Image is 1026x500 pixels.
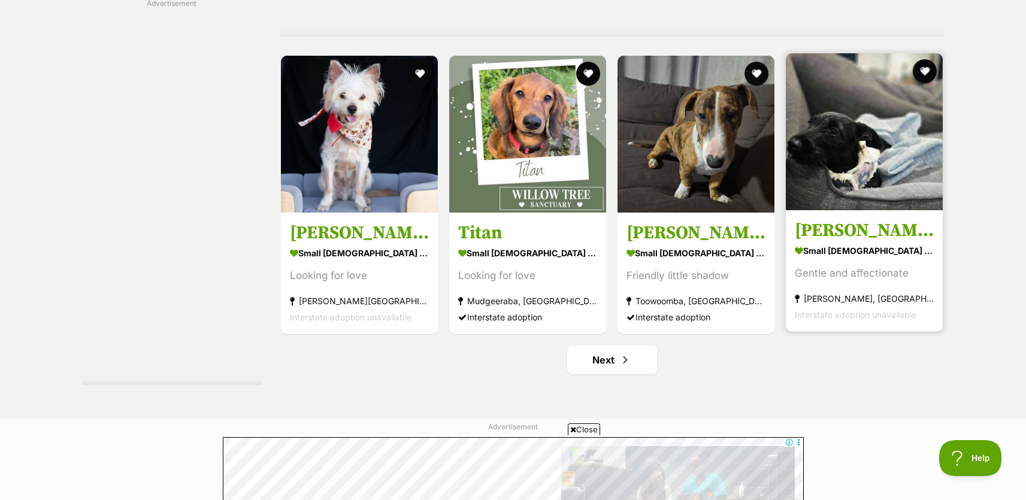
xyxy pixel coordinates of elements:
img: Jack Sprout - Maltese x Shih Tzu Dog [281,56,438,213]
span: Interstate adoption unavailable [795,309,916,319]
h3: Titan [458,221,597,244]
div: Looking for love [458,267,597,283]
h3: [PERSON_NAME] [290,221,429,244]
iframe: Help Scout Beacon - Open [939,440,1002,476]
span: Close [568,423,600,435]
strong: small [DEMOGRAPHIC_DATA] Dog [290,244,429,261]
button: favourite [576,62,600,86]
strong: small [DEMOGRAPHIC_DATA] Dog [795,241,934,259]
h3: [PERSON_NAME] [795,219,934,241]
a: Titan small [DEMOGRAPHIC_DATA] Dog Looking for love Mudgeeraba, [GEOGRAPHIC_DATA] Interstate adop... [449,212,606,334]
nav: Pagination [280,346,945,374]
div: Interstate adoption [627,308,765,325]
a: [PERSON_NAME] small [DEMOGRAPHIC_DATA] Dog Friendly little shadow Toowoomba, [GEOGRAPHIC_DATA] In... [618,212,774,334]
button: favourite [913,59,937,83]
img: Titan - Dachshund Dog [449,56,606,213]
strong: small [DEMOGRAPHIC_DATA] Dog [458,244,597,261]
div: Interstate adoption [458,308,597,325]
strong: Mudgeeraba, [GEOGRAPHIC_DATA] [458,292,597,308]
iframe: Advertisement [295,440,731,494]
strong: [PERSON_NAME][GEOGRAPHIC_DATA], [GEOGRAPHIC_DATA] [290,292,429,308]
button: favourite [744,62,768,86]
iframe: Advertisement [82,14,262,373]
img: Minnie - Dachshund (Miniature) Dog [786,53,943,210]
img: Vincent - Dachshund Dog [618,56,774,213]
strong: small [DEMOGRAPHIC_DATA] Dog [627,244,765,261]
a: [PERSON_NAME] small [DEMOGRAPHIC_DATA] Dog Looking for love [PERSON_NAME][GEOGRAPHIC_DATA], [GEOG... [281,212,438,334]
button: favourite [408,62,432,86]
span: Interstate adoption unavailable [290,311,411,322]
div: Looking for love [290,267,429,283]
strong: [PERSON_NAME], [GEOGRAPHIC_DATA] [795,290,934,306]
strong: Toowoomba, [GEOGRAPHIC_DATA] [627,292,765,308]
h3: [PERSON_NAME] [627,221,765,244]
div: Friendly little shadow [627,267,765,283]
div: Gentle and affectionate [795,265,934,281]
a: [PERSON_NAME] small [DEMOGRAPHIC_DATA] Dog Gentle and affectionate [PERSON_NAME], [GEOGRAPHIC_DAT... [786,210,943,331]
a: Next page [567,346,657,374]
